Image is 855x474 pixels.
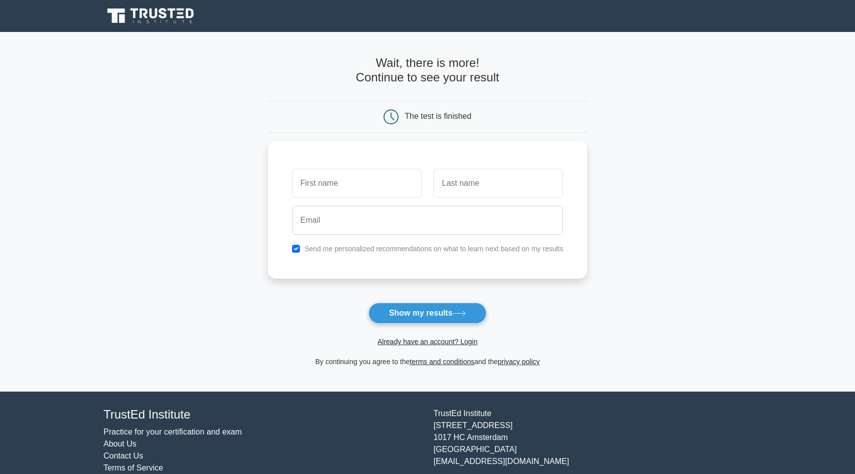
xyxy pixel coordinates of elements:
[103,440,136,448] a: About Us
[498,358,540,366] a: privacy policy
[262,356,593,368] div: By continuing you agree to the and the
[103,408,421,422] h4: TrustEd Institute
[433,169,563,198] input: Last name
[292,206,563,235] input: Email
[103,452,143,460] a: Contact Us
[304,245,563,253] label: Send me personalized recommendations on what to learn next based on my results
[368,303,486,324] button: Show my results
[405,112,471,120] div: The test is finished
[103,428,242,436] a: Practice for your certification and exam
[268,56,587,85] h4: Wait, there is more! Continue to see your result
[410,358,474,366] a: terms and conditions
[103,464,163,472] a: Terms of Service
[377,338,477,346] a: Already have an account? Login
[292,169,421,198] input: First name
